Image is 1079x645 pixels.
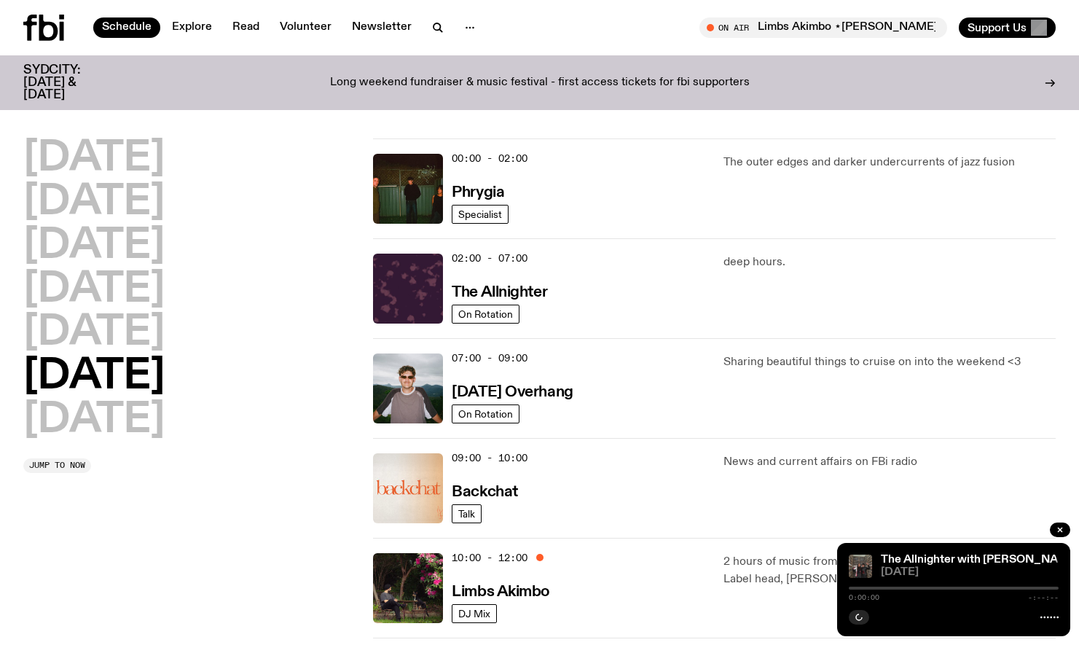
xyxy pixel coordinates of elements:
a: Newsletter [343,17,420,38]
h3: Backchat [452,485,517,500]
img: Jackson sits at an outdoor table, legs crossed and gazing at a black and brown dog also sitting a... [373,553,443,623]
a: Backchat [452,482,517,500]
p: deep hours. [723,254,1056,271]
button: [DATE] [23,182,165,223]
button: Jump to now [23,458,91,473]
p: Sharing beautiful things to cruise on into the weekend <3 [723,353,1056,371]
a: Read [224,17,268,38]
button: [DATE] [23,356,165,397]
span: [DATE] [881,567,1059,578]
a: DJ Mix [452,604,497,623]
a: On Rotation [452,305,519,324]
button: [DATE] [23,400,165,441]
span: Specialist [458,209,502,220]
p: 2 hours of music from [GEOGRAPHIC_DATA]'s Moonshoe Label head, [PERSON_NAME] AKA Cousin [723,553,1056,588]
h3: Limbs Akimbo [452,585,550,600]
span: 10:00 - 12:00 [452,551,527,565]
a: The Allnighter [452,282,547,300]
a: Phrygia [452,182,504,200]
a: Explore [163,17,221,38]
a: On Rotation [452,404,519,423]
h3: Phrygia [452,185,504,200]
button: On AirLimbs Akimbo ⋆[PERSON_NAME]⋆ [699,17,947,38]
span: Support Us [968,21,1027,34]
button: [DATE] [23,226,165,267]
span: On Rotation [458,309,513,320]
button: Support Us [959,17,1056,38]
a: Limbs Akimbo [452,582,550,600]
span: 00:00 - 02:00 [452,152,527,165]
button: [DATE] [23,313,165,353]
a: Talk [452,504,482,523]
h3: SYDCITY: [DATE] & [DATE] [23,64,117,101]
button: [DATE] [23,270,165,310]
span: 07:00 - 09:00 [452,351,527,365]
span: DJ Mix [458,609,490,619]
span: 0:00:00 [849,594,879,601]
a: Specialist [452,205,509,224]
span: On Rotation [458,409,513,420]
a: [DATE] Overhang [452,382,573,400]
button: [DATE] [23,138,165,179]
p: The outer edges and darker undercurrents of jazz fusion [723,154,1056,171]
p: News and current affairs on FBi radio [723,453,1056,471]
a: Schedule [93,17,160,38]
span: Jump to now [29,461,85,469]
span: Talk [458,509,475,520]
span: 09:00 - 10:00 [452,451,527,465]
a: Volunteer [271,17,340,38]
img: Harrie Hastings stands in front of cloud-covered sky and rolling hills. He's wearing sunglasses a... [373,353,443,423]
p: Long weekend fundraiser & music festival - first access tickets for fbi supporters [330,77,750,90]
h3: [DATE] Overhang [452,385,573,400]
img: A greeny-grainy film photo of Bela, John and Bindi at night. They are standing in a backyard on g... [373,154,443,224]
h3: The Allnighter [452,285,547,300]
span: -:--:-- [1028,594,1059,601]
span: 02:00 - 07:00 [452,251,527,265]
